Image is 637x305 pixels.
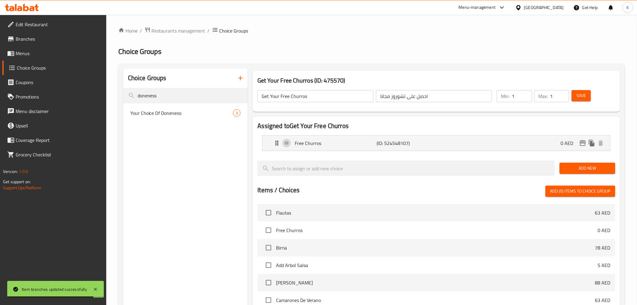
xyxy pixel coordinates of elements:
[262,259,275,272] span: Select choice
[16,35,101,42] span: Branches
[578,139,587,148] button: edit
[262,241,275,254] span: Select choice
[262,224,275,237] span: Select choice
[2,46,106,61] a: Menus
[16,108,101,115] span: Menu disclaimer
[595,297,611,304] p: 63 AED
[524,4,564,11] div: [GEOGRAPHIC_DATA]
[128,74,166,83] h2: Choice Groups
[2,32,106,46] a: Branches
[262,206,275,219] span: Select choice
[276,227,598,234] span: Free Churros
[263,136,610,151] div: Expand
[17,64,101,71] span: Choice Groups
[16,122,101,129] span: Upsell
[16,21,101,28] span: Edit Restaurant
[576,92,586,99] span: Save
[140,27,142,34] li: /
[16,79,101,86] span: Coupons
[276,279,595,286] span: [PERSON_NAME]
[459,4,496,11] div: Menu-management
[208,27,210,34] li: /
[257,76,615,85] h3: Get Your Free Churros (ID: 475570)
[16,137,101,144] span: Coverage Report
[595,209,611,216] p: 63 AED
[3,168,18,175] span: Version:
[627,4,629,11] span: K
[550,187,611,195] span: Add (0) items to choice group
[377,140,432,147] p: (ID: 524548107)
[2,61,106,75] a: Choice Groups
[3,184,41,192] a: Support.OpsPlatform
[501,93,509,100] p: Min:
[257,161,555,176] input: search
[276,209,595,216] span: Flautas
[22,286,87,293] div: Item branches updated successfully
[539,93,548,100] p: Max:
[572,90,591,101] button: Save
[123,88,248,103] input: search
[2,90,106,104] a: Promotions
[118,45,162,58] span: Choice Groups
[16,93,101,100] span: Promotions
[16,151,101,158] span: Grocery Checklist
[276,244,595,251] span: Birria
[2,104,106,118] a: Menu disclaimer
[262,276,275,289] span: Select choice
[564,165,611,172] span: Add New
[595,279,611,286] p: 88 AED
[19,168,28,175] span: 1.0.0
[587,139,596,148] button: duplicate
[545,186,615,197] button: Add (0) items to choice group
[2,133,106,147] a: Coverage Report
[596,139,605,148] button: delete
[130,109,233,117] span: Your Choice Of Doneness:
[233,110,240,116] span: 3
[276,297,595,304] span: Camarones De Verano
[219,27,248,34] span: Choice Groups
[295,140,377,147] p: Free Churros
[2,75,106,90] a: Coupons
[3,178,31,186] span: Get support on:
[257,186,300,195] h2: Items / Choices
[152,27,205,34] span: Restaurants management
[598,227,611,234] p: 0 AED
[16,50,101,57] span: Menus
[233,109,241,117] div: Choices
[595,244,611,251] p: 78 AED
[257,121,615,130] h2: Assigned to Get Your Free Churros
[561,140,578,147] p: 0 AED
[276,262,598,269] span: Add Arbol Salsa
[257,133,615,153] li: Expand
[2,118,106,133] a: Upsell
[123,106,248,120] div: Your Choice Of Doneness:3
[2,17,106,32] a: Edit Restaurant
[144,27,205,35] a: Restaurants management
[560,163,615,174] button: Add New
[118,27,625,35] nav: breadcrumb
[118,27,138,34] a: Home
[2,147,106,162] a: Grocery Checklist
[598,262,611,269] p: 5 AED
